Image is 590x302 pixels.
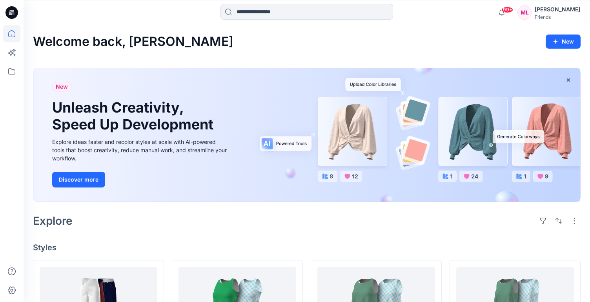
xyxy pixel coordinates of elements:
[546,35,581,49] button: New
[33,215,73,227] h2: Explore
[52,138,229,162] div: Explore ideas faster and recolor styles at scale with AI-powered tools that boost creativity, red...
[535,14,580,20] div: Friends
[517,5,532,20] div: ML
[52,99,217,133] h1: Unleash Creativity, Speed Up Development
[52,172,229,187] a: Discover more
[33,35,233,49] h2: Welcome back, [PERSON_NAME]
[56,82,68,91] span: New
[501,7,513,13] span: 99+
[535,5,580,14] div: [PERSON_NAME]
[52,172,105,187] button: Discover more
[33,243,581,252] h4: Styles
